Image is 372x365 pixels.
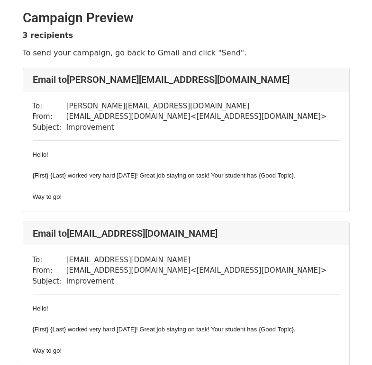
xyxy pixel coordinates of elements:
[66,101,327,112] td: [PERSON_NAME][EMAIL_ADDRESS][DOMAIN_NAME]
[33,347,62,354] span: Way to go!
[66,122,327,133] td: Improvement
[33,122,66,133] td: Subject:
[66,276,327,287] td: Improvement
[33,111,66,122] td: From:
[33,151,48,158] span: Hello!
[33,74,340,85] h4: Email to [PERSON_NAME][EMAIL_ADDRESS][DOMAIN_NAME]
[33,265,66,276] td: From:
[23,31,73,40] strong: 3 recipients
[66,265,327,276] td: [EMAIL_ADDRESS][DOMAIN_NAME] < [EMAIL_ADDRESS][DOMAIN_NAME] >
[33,304,340,313] div: ​
[23,10,350,26] h2: Campaign Preview
[23,48,350,58] p: To send your campaign, go back to Gmail and click "Send".
[33,305,48,312] span: Hello!
[66,111,327,122] td: [EMAIL_ADDRESS][DOMAIN_NAME] < [EMAIL_ADDRESS][DOMAIN_NAME] >
[33,326,296,333] span: {First} {Last} worked very hard [DATE]! Great job staying on task! Your student has {Good Topic}.
[33,276,66,287] td: Subject:
[33,150,340,160] div: ​
[33,255,66,266] td: To:
[33,193,62,200] span: Way to go!
[33,172,296,179] span: {First} {Last} worked very hard [DATE]! Great job staying on task! Your student has {Good Topic}.
[66,255,327,266] td: [EMAIL_ADDRESS][DOMAIN_NAME]
[33,101,66,112] td: To:
[33,228,340,239] h4: Email to [EMAIL_ADDRESS][DOMAIN_NAME]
